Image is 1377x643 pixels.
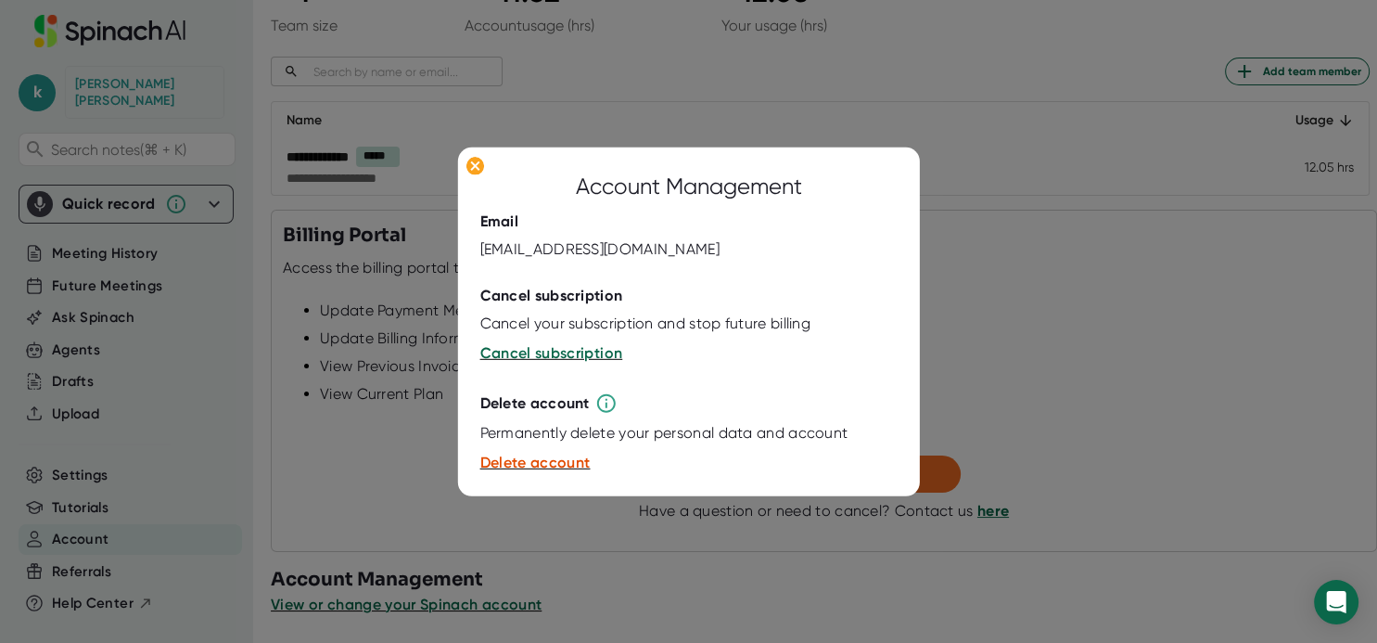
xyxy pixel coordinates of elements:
span: Delete account [480,454,591,471]
div: Delete account [480,394,590,413]
div: Open Intercom Messenger [1314,580,1358,624]
button: Delete account [480,452,591,474]
div: Permanently delete your personal data and account [480,424,848,443]
div: Cancel subscription [480,287,623,305]
span: Cancel subscription [480,344,623,362]
div: [EMAIL_ADDRESS][DOMAIN_NAME] [480,240,720,259]
div: Email [480,212,519,231]
div: Account Management [576,170,802,203]
button: Cancel subscription [480,342,623,365]
div: Cancel your subscription and stop future billing [480,315,810,333]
